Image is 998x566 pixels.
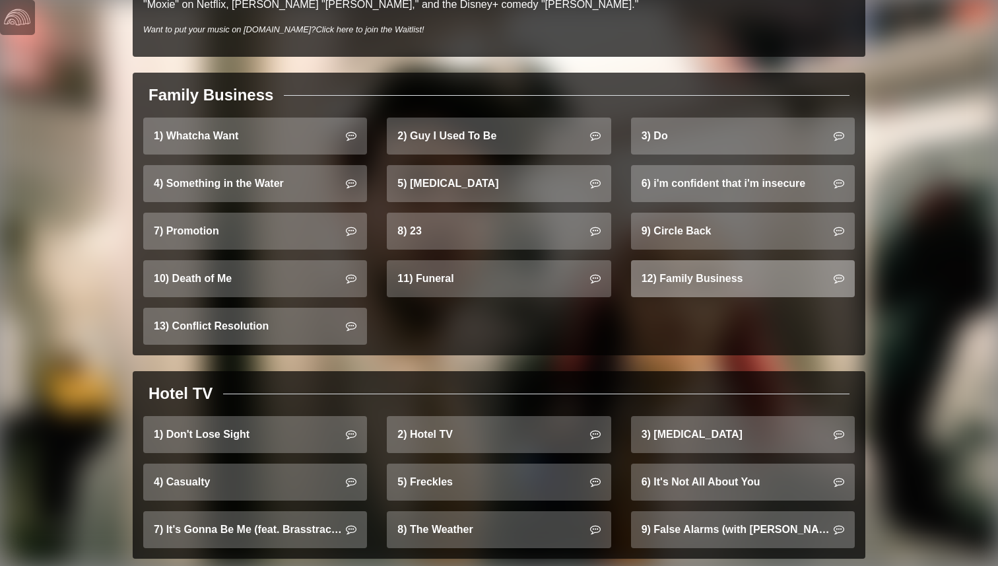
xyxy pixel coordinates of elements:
a: 1) Whatcha Want [143,118,367,155]
a: 2) Guy I Used To Be [387,118,611,155]
a: 1) Don't Lose Sight [143,416,367,453]
a: 5) Freckles [387,464,611,501]
a: 8) The Weather [387,511,611,548]
a: 10) Death of Me [143,260,367,297]
a: 8) 23 [387,213,611,250]
a: 3) Do [631,118,855,155]
a: 6) It's Not All About You [631,464,855,501]
a: 12) Family Business [631,260,855,297]
div: Hotel TV [149,382,213,406]
a: 11) Funeral [387,260,611,297]
a: 6) i'm confident that i'm insecure [631,165,855,202]
a: 9) Circle Back [631,213,855,250]
a: 9) False Alarms (with [PERSON_NAME]) [631,511,855,548]
div: Family Business [149,83,273,107]
a: Click here to join the Waitlist! [316,24,424,34]
img: logo-white-4c48a5e4bebecaebe01ca5a9d34031cfd3d4ef9ae749242e8c4bf12ef99f53e8.png [4,4,30,30]
a: 4) Something in the Water [143,165,367,202]
a: 2) Hotel TV [387,416,611,453]
a: 7) It's Gonna Be Me (feat. Brasstracks) [143,511,367,548]
a: 13) Conflict Resolution [143,308,367,345]
a: 5) [MEDICAL_DATA] [387,165,611,202]
a: 4) Casualty [143,464,367,501]
i: Want to put your music on [DOMAIN_NAME]? [143,24,424,34]
a: 7) Promotion [143,213,367,250]
a: 3) [MEDICAL_DATA] [631,416,855,453]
